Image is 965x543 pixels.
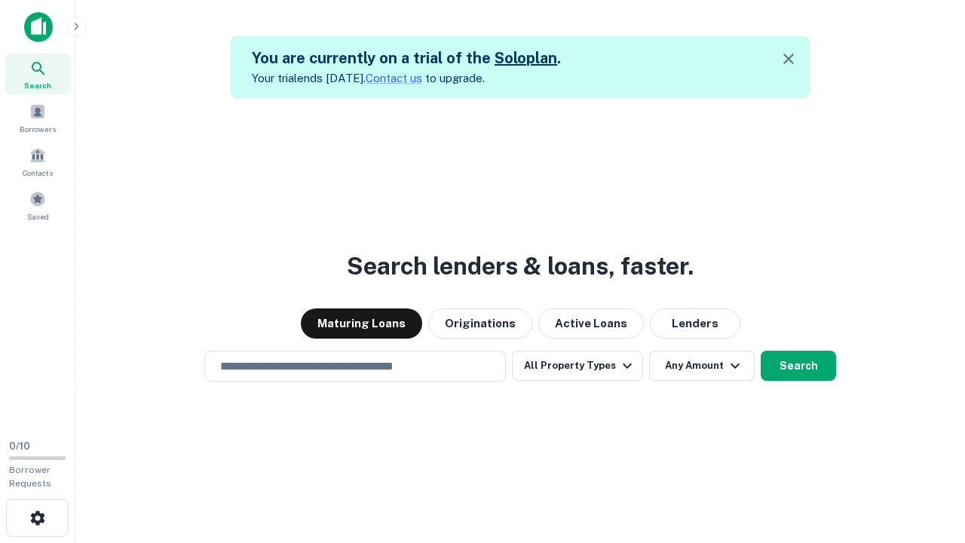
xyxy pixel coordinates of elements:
[24,79,51,91] span: Search
[252,47,561,69] h5: You are currently on a trial of the .
[5,141,71,182] a: Contacts
[761,351,836,381] button: Search
[23,167,53,179] span: Contacts
[649,351,755,381] button: Any Amount
[495,49,557,67] a: Soloplan
[20,123,56,135] span: Borrowers
[27,210,49,222] span: Saved
[366,72,422,84] a: Contact us
[301,308,422,339] button: Maturing Loans
[24,12,53,42] img: capitalize-icon.png
[9,440,30,452] span: 0 / 10
[347,248,694,284] h3: Search lenders & loans, faster.
[5,97,71,138] a: Borrowers
[9,465,51,489] span: Borrower Requests
[650,308,740,339] button: Lenders
[252,69,561,87] p: Your trial ends [DATE]. to upgrade.
[512,351,643,381] button: All Property Types
[538,308,644,339] button: Active Loans
[890,422,965,495] iframe: Chat Widget
[5,185,71,225] a: Saved
[5,54,71,94] a: Search
[428,308,532,339] button: Originations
